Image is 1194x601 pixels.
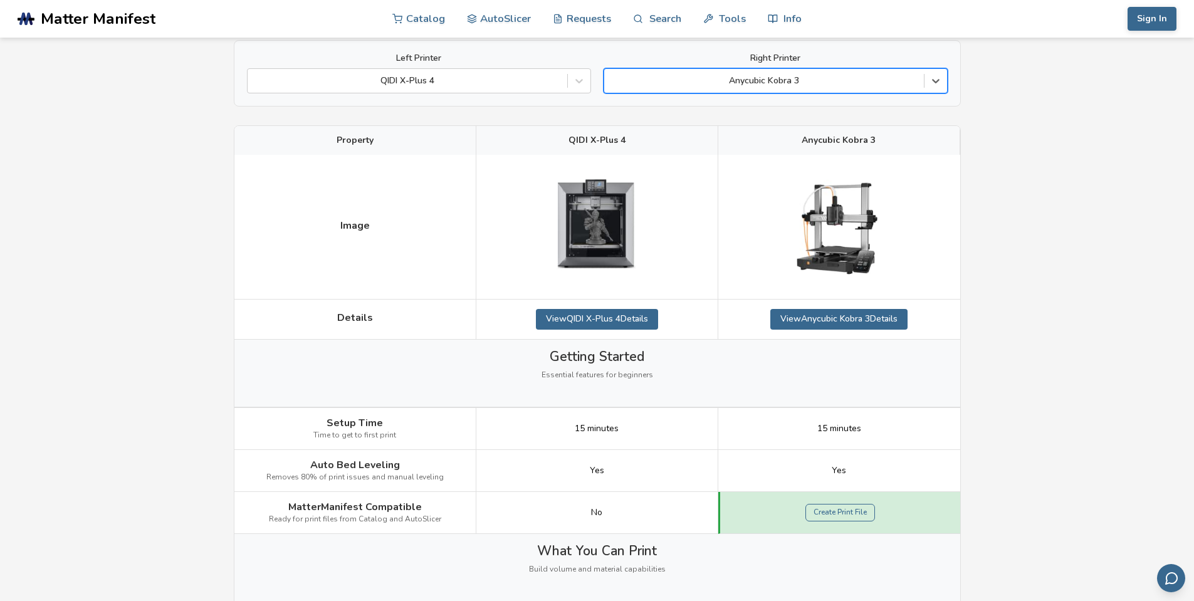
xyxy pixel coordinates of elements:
[288,501,422,513] span: MatterManifest Compatible
[542,371,653,380] span: Essential features for beginners
[591,508,602,518] span: No
[340,220,370,231] span: Image
[832,466,846,476] span: Yes
[254,76,256,86] input: QIDI X-Plus 4
[310,459,400,471] span: Auto Bed Leveling
[604,53,948,63] label: Right Printer
[590,466,604,476] span: Yes
[568,135,626,145] span: QIDI X-Plus 4
[770,309,908,329] a: ViewAnycubic Kobra 3Details
[327,417,383,429] span: Setup Time
[805,504,875,521] a: Create Print File
[269,515,441,524] span: Ready for print files from Catalog and AutoSlicer
[266,473,444,482] span: Removes 80% of print issues and manual leveling
[537,543,657,558] span: What You Can Print
[550,349,644,364] span: Getting Started
[1128,7,1176,31] button: Sign In
[575,424,619,434] span: 15 minutes
[777,164,902,290] img: Anycubic Kobra 3
[337,135,374,145] span: Property
[337,312,373,323] span: Details
[1157,564,1185,592] button: Send feedback via email
[529,565,666,574] span: Build volume and material capabilities
[247,53,591,63] label: Left Printer
[536,309,658,329] a: ViewQIDI X-Plus 4Details
[802,135,876,145] span: Anycubic Kobra 3
[313,431,396,440] span: Time to get to first print
[817,424,861,434] span: 15 minutes
[534,164,659,290] img: QIDI X-Plus 4
[41,10,155,28] span: Matter Manifest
